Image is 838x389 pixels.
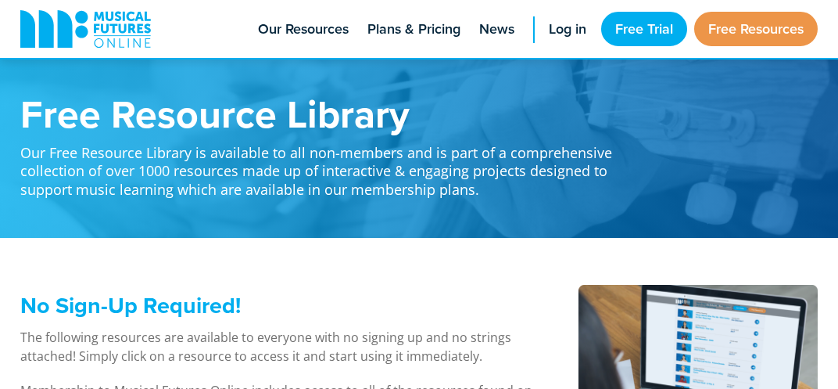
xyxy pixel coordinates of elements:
span: Log in [549,19,586,40]
a: Free Trial [601,12,687,46]
h1: Free Resource Library [20,94,630,133]
span: Our Resources [258,19,349,40]
a: Free Resources [694,12,818,46]
span: Plans & Pricing [367,19,460,40]
span: News [479,19,514,40]
p: Our Free Resource Library is available to all non-members and is part of a comprehensive collecti... [20,133,630,199]
span: No Sign-Up Required! [20,289,241,322]
p: The following resources are available to everyone with no signing up and no strings attached! Sim... [20,328,539,366]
